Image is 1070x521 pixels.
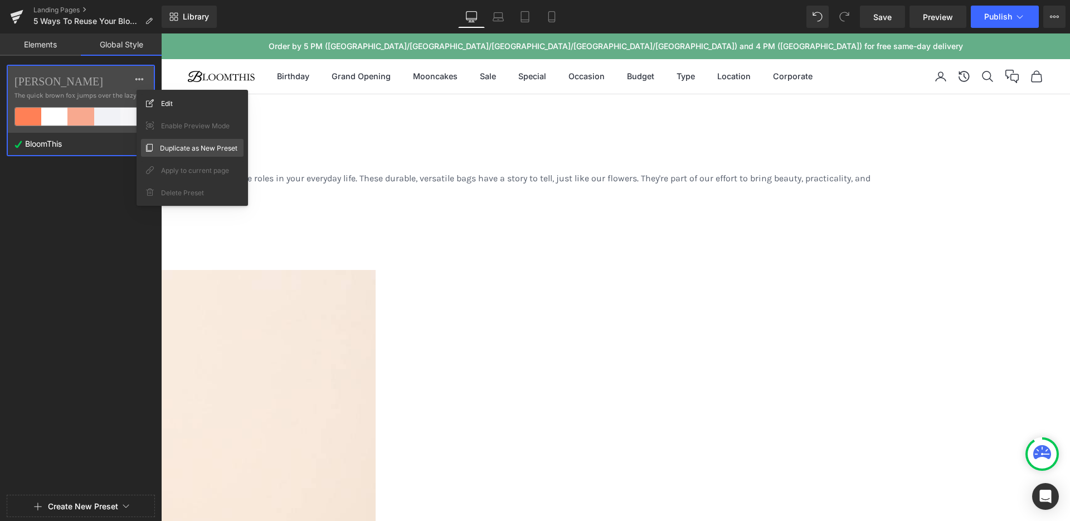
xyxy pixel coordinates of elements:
span: Delete Preset [161,187,204,199]
span: Library [183,12,209,22]
span: BloomThis [22,137,65,151]
a: Preview [909,6,966,28]
button: Publish [971,6,1039,28]
summary: Special [357,36,385,50]
nav: Primary navigation [116,36,751,50]
summary: Occasion [407,36,444,50]
button: Create New Preset [48,495,118,518]
a: Landing Pages [33,6,162,15]
span: Apply to current page [161,165,229,176]
label: [PERSON_NAME] [14,75,147,88]
nav: Secondary navigation [773,36,882,50]
a: Grand Opening [171,36,230,50]
span: Save [873,11,892,23]
summary: Location [556,36,590,50]
summary: Type [515,36,534,50]
a: Desktop [458,6,485,28]
span: The quick brown fox jumps over the lazy... [14,90,147,100]
a: New Library [162,6,217,28]
summary: Budget [466,36,493,50]
span: 5 Ways To Reuse Your BloomBag [33,17,140,26]
a: Corporate [612,36,651,50]
span: Publish [984,12,1012,21]
button: Redo [833,6,855,28]
a: Laptop [485,6,512,28]
a: Mooncakes [252,36,296,50]
a: Mobile [538,6,565,28]
span: Preview [923,11,953,23]
span: Edit [161,98,173,109]
div: Preset is linked [141,184,244,201]
button: Undo [806,6,829,28]
span: Enable Preview Mode [161,120,230,132]
div: Open Intercom Messenger [1032,483,1059,510]
summary: Birthday [116,36,148,50]
button: More [1043,6,1066,28]
p: Order by 5 PM ([GEOGRAPHIC_DATA]/[GEOGRAPHIC_DATA]/[GEOGRAPHIC_DATA]/[GEOGRAPHIC_DATA]/[GEOGRAPHI... [108,8,802,18]
a: Global Style [81,33,162,56]
span: Duplicate as New Preset [160,142,237,154]
a: Tablet [512,6,538,28]
summary: Sale [319,36,335,50]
